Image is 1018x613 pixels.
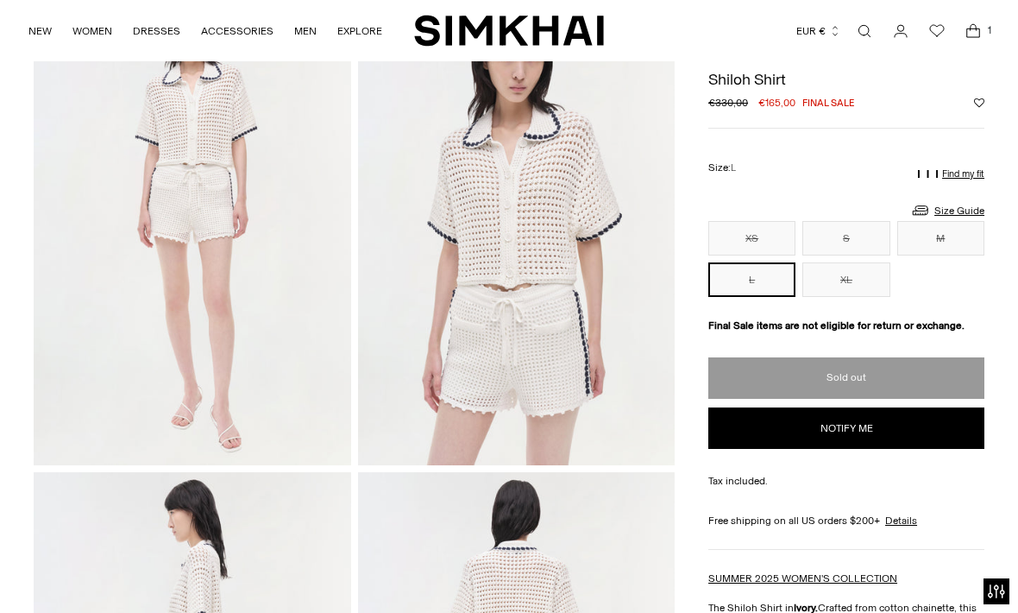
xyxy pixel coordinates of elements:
span: 1 [982,22,997,38]
button: L [708,262,795,297]
a: Open search modal [847,14,882,48]
button: Notify me [708,408,984,449]
a: NEW [28,12,52,50]
a: EXPLORE [337,12,382,50]
a: Details [885,513,917,528]
label: Size: [708,160,736,176]
s: €330,00 [708,95,748,111]
div: Free shipping on all US orders $200+ [708,513,984,528]
a: Wishlist [920,14,954,48]
a: DRESSES [133,12,180,50]
button: Add to Wishlist [974,98,984,108]
strong: Final Sale items are not eligible for return or exchange. [708,319,965,332]
button: EUR € [796,12,841,50]
h1: Shiloh Shirt [708,72,984,87]
button: S [802,221,889,256]
a: SUMMER 2025 WOMEN'S COLLECTION [708,572,897,585]
span: L [731,162,736,174]
button: XL [802,262,889,297]
a: Size Guide [910,199,984,221]
a: SIMKHAI [414,14,604,47]
span: €165,00 [758,95,795,111]
div: Tax included. [708,473,984,489]
a: ACCESSORIES [201,12,273,50]
a: Open cart modal [956,14,990,48]
a: WOMEN [72,12,112,50]
a: Go to the account page [883,14,918,48]
a: MEN [294,12,317,50]
button: M [897,221,984,256]
button: XS [708,221,795,256]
